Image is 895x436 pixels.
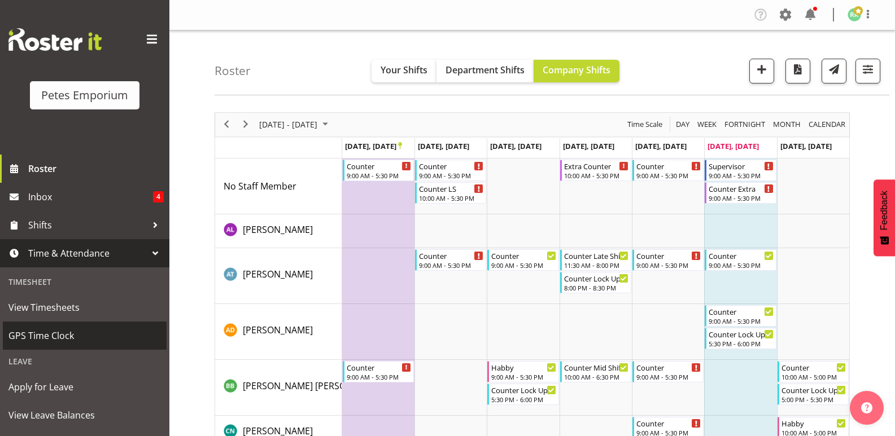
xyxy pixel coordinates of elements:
[491,384,556,395] div: Counter Lock Up
[418,141,469,151] span: [DATE], [DATE]
[636,250,701,261] div: Counter
[491,362,556,373] div: Habby
[564,272,628,284] div: Counter Lock Up
[705,160,776,181] div: No Staff Member"s event - Supervisor Begin From Saturday, September 27, 2025 at 9:00:00 AM GMT+12...
[626,117,663,131] span: Time Scale
[8,28,102,51] img: Rosterit website logo
[723,117,766,131] span: Fortnight
[705,249,776,271] div: Alex-Micheal Taniwha"s event - Counter Begin From Saturday, September 27, 2025 at 9:00:00 AM GMT+...
[343,361,414,382] div: Beena Beena"s event - Counter Begin From Monday, September 22, 2025 at 9:00:00 AM GMT+12:00 Ends ...
[215,248,342,304] td: Alex-Micheal Taniwha resource
[487,384,558,405] div: Beena Beena"s event - Counter Lock Up Begin From Wednesday, September 24, 2025 at 5:30:00 PM GMT+...
[347,362,411,373] div: Counter
[855,59,880,83] button: Filter Shifts
[446,64,525,76] span: Department Shifts
[257,117,333,131] button: September 2025
[419,171,483,180] div: 9:00 AM - 5:30 PM
[215,158,342,214] td: No Staff Member resource
[709,306,773,317] div: Counter
[487,249,558,271] div: Alex-Micheal Taniwha"s event - Counter Begin From Wednesday, September 24, 2025 at 9:00:00 AM GMT...
[696,117,718,131] span: Week
[785,59,810,83] button: Download a PDF of the roster according to the set date range.
[749,59,774,83] button: Add a new shift
[709,328,773,340] div: Counter Lock Up
[534,60,619,82] button: Company Shifts
[696,117,719,131] button: Timeline Week
[674,117,692,131] button: Timeline Day
[215,304,342,360] td: Amelia Denz resource
[415,160,486,181] div: No Staff Member"s event - Counter Begin From Tuesday, September 23, 2025 at 9:00:00 AM GMT+12:00 ...
[636,261,701,270] div: 9:00 AM - 5:30 PM
[705,305,776,327] div: Amelia Denz"s event - Counter Begin From Saturday, September 27, 2025 at 9:00:00 AM GMT+12:00 End...
[723,117,767,131] button: Fortnight
[782,372,846,381] div: 10:00 AM - 5:00 PM
[255,113,335,136] div: September 22 - 28, 2025
[705,328,776,349] div: Amelia Denz"s event - Counter Lock Up Begin From Saturday, September 27, 2025 at 5:30:00 PM GMT+1...
[636,171,701,180] div: 9:00 AM - 5:30 PM
[709,316,773,325] div: 9:00 AM - 5:30 PM
[215,64,251,77] h4: Roster
[3,322,167,350] a: GPS Time Clock
[236,113,255,136] div: next period
[8,407,161,424] span: View Leave Balances
[381,64,427,76] span: Your Shifts
[632,361,704,382] div: Beena Beena"s event - Counter Begin From Friday, September 26, 2025 at 9:00:00 AM GMT+12:00 Ends ...
[419,250,483,261] div: Counter
[419,160,483,171] div: Counter
[564,283,628,292] div: 8:00 PM - 8:30 PM
[28,245,147,262] span: Time & Attendance
[436,60,534,82] button: Department Shifts
[626,117,665,131] button: Time Scale
[219,117,234,131] button: Previous
[491,261,556,270] div: 9:00 AM - 5:30 PM
[3,373,167,401] a: Apply for Leave
[560,249,631,271] div: Alex-Micheal Taniwha"s event - Counter Late Shift Begin From Thursday, September 25, 2025 at 11:3...
[28,160,164,177] span: Roster
[347,372,411,381] div: 9:00 AM - 5:30 PM
[778,361,849,382] div: Beena Beena"s event - Counter Begin From Sunday, September 28, 2025 at 10:00:00 AM GMT+13:00 Ends...
[3,270,167,293] div: Timesheet
[243,380,385,392] span: [PERSON_NAME] [PERSON_NAME]
[243,223,313,236] span: [PERSON_NAME]
[243,379,385,393] a: [PERSON_NAME] [PERSON_NAME]
[879,191,889,230] span: Feedback
[709,339,773,348] div: 5:30 PM - 6:00 PM
[709,261,773,270] div: 9:00 AM - 5:30 PM
[8,299,161,316] span: View Timesheets
[8,327,161,344] span: GPS Time Clock
[782,395,846,404] div: 5:00 PM - 5:30 PM
[243,323,313,337] a: [PERSON_NAME]
[848,8,861,21] img: ruth-robertson-taylor722.jpg
[491,395,556,404] div: 5:30 PM - 6:00 PM
[215,214,342,248] td: Abigail Lane resource
[564,160,628,171] div: Extra Counter
[41,87,128,104] div: Petes Emporium
[782,362,846,373] div: Counter
[636,372,701,381] div: 9:00 AM - 5:30 PM
[343,160,414,181] div: No Staff Member"s event - Counter Begin From Monday, September 22, 2025 at 9:00:00 AM GMT+12:00 E...
[543,64,610,76] span: Company Shifts
[258,117,318,131] span: [DATE] - [DATE]
[419,261,483,270] div: 9:00 AM - 5:30 PM
[560,160,631,181] div: No Staff Member"s event - Extra Counter Begin From Thursday, September 25, 2025 at 10:00:00 AM GM...
[564,261,628,270] div: 11:30 AM - 8:00 PM
[487,361,558,382] div: Beena Beena"s event - Habby Begin From Wednesday, September 24, 2025 at 9:00:00 AM GMT+12:00 Ends...
[564,171,628,180] div: 10:00 AM - 5:30 PM
[419,193,483,202] div: 10:00 AM - 5:30 PM
[636,160,701,171] div: Counter
[874,179,895,256] button: Feedback - Show survey
[345,141,402,151] span: [DATE], [DATE]
[415,182,486,204] div: No Staff Member"s event - Counter LS Begin From Tuesday, September 23, 2025 at 10:00:00 AM GMT+12...
[491,372,556,381] div: 9:00 AM - 5:30 PM
[771,117,803,131] button: Timeline Month
[782,384,846,395] div: Counter Lock Up
[563,141,614,151] span: [DATE], [DATE]
[564,372,628,381] div: 10:00 AM - 6:30 PM
[217,113,236,136] div: previous period
[415,249,486,271] div: Alex-Micheal Taniwha"s event - Counter Begin From Tuesday, September 23, 2025 at 9:00:00 AM GMT+1...
[822,59,846,83] button: Send a list of all shifts for the selected filtered period to all rostered employees.
[491,250,556,261] div: Counter
[772,117,802,131] span: Month
[709,183,773,194] div: Counter Extra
